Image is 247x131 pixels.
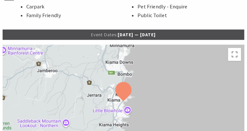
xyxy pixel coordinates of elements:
span: Event Dates: [91,32,118,38]
p: [DATE] — [DATE] [3,29,244,40]
button: Toggle fullscreen view [228,48,241,61]
li: Public Toilet [137,11,242,20]
li: Family Friendly [26,11,131,20]
li: Pet Friendly - Enquire [137,3,242,11]
li: Carpark [26,3,131,11]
